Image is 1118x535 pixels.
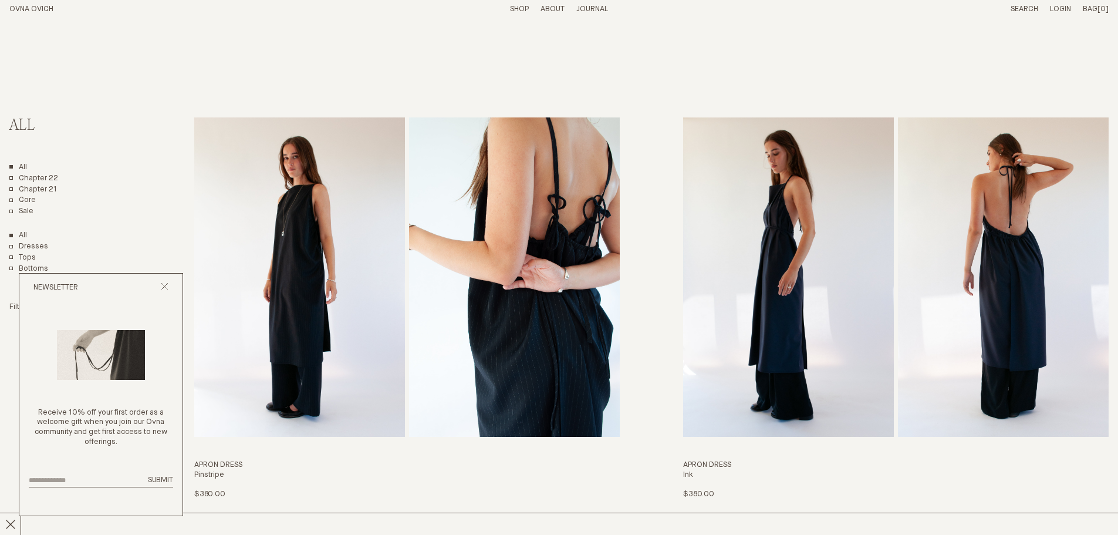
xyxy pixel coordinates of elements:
a: Search [1011,5,1038,13]
a: Core [9,196,36,206]
span: Bag [1083,5,1097,13]
span: $380.00 [194,490,225,498]
a: Chapter 21 [9,185,57,195]
a: Shop [510,5,529,13]
p: Receive 10% off your first order as a welcome gift when you join our Ovna community and get first... [29,408,173,448]
summary: About [541,5,565,15]
h2: All [9,117,139,134]
button: Close popup [161,282,168,294]
a: Login [1050,5,1071,13]
a: Apron Dress [683,117,1109,499]
button: Submit [148,476,173,486]
a: Chapter 22 [9,174,58,184]
img: Apron Dress [194,117,405,437]
span: Submit [148,476,173,484]
summary: Filter [9,302,35,312]
h2: Newsletter [33,283,78,293]
img: Apron Dress [683,117,894,437]
span: [0] [1097,5,1109,13]
h3: Apron Dress [683,460,1109,470]
a: Show All [9,231,27,241]
a: Journal [576,5,608,13]
a: Dresses [9,242,48,252]
a: Bottoms [9,264,48,274]
h3: Apron Dress [194,460,620,470]
a: Apron Dress [194,117,620,499]
a: All [9,163,27,173]
span: $380.00 [683,490,714,498]
a: Home [9,5,53,13]
a: Sale [9,207,33,217]
a: Tops [9,253,36,263]
h4: Pinstripe [194,470,620,480]
h4: Ink [683,470,1109,480]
